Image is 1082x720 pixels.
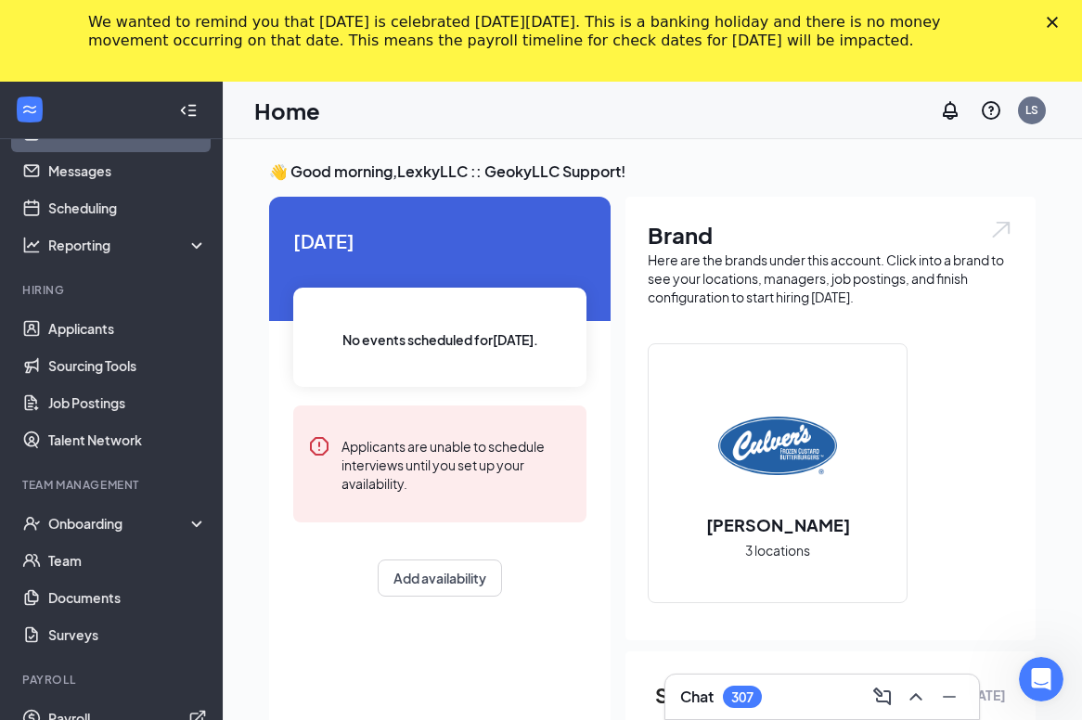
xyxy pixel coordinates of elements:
[20,100,39,119] svg: WorkstreamLogo
[938,686,960,708] svg: Minimize
[655,679,871,712] span: Summary of last week
[254,95,320,126] h1: Home
[939,99,961,122] svg: Notifications
[293,226,586,255] span: [DATE]
[934,682,964,712] button: Minimize
[48,189,207,226] a: Scheduling
[22,282,203,298] div: Hiring
[48,542,207,579] a: Team
[22,477,203,493] div: Team Management
[648,251,1013,306] div: Here are the brands under this account. Click into a brand to see your locations, managers, job p...
[48,384,207,421] a: Job Postings
[905,686,927,708] svg: ChevronUp
[48,514,191,533] div: Onboarding
[901,682,931,712] button: ChevronUp
[1019,657,1063,701] iframe: Intercom live chat
[88,13,964,50] div: We wanted to remind you that [DATE] is celebrated [DATE][DATE]. This is a banking holiday and the...
[745,540,810,560] span: 3 locations
[48,152,207,189] a: Messages
[718,387,837,506] img: Culver's
[1047,17,1065,28] div: Close
[342,329,538,350] span: No events scheduled for [DATE] .
[378,559,502,597] button: Add availability
[48,616,207,653] a: Surveys
[308,435,330,457] svg: Error
[868,682,897,712] button: ComposeMessage
[48,236,208,254] div: Reporting
[731,689,754,705] div: 307
[179,101,198,120] svg: Collapse
[22,672,203,688] div: Payroll
[22,514,41,533] svg: UserCheck
[688,513,869,536] h2: [PERSON_NAME]
[341,435,572,493] div: Applicants are unable to schedule interviews until you set up your availability.
[48,347,207,384] a: Sourcing Tools
[48,421,207,458] a: Talent Network
[980,99,1002,122] svg: QuestionInfo
[48,310,207,347] a: Applicants
[269,161,1036,182] h3: 👋 Good morning, LexkyLLC :: GeokyLLC Support !
[48,579,207,616] a: Documents
[648,219,1013,251] h1: Brand
[680,687,714,707] h3: Chat
[22,236,41,254] svg: Analysis
[989,219,1013,240] img: open.6027fd2a22e1237b5b06.svg
[871,686,894,708] svg: ComposeMessage
[1025,102,1038,118] div: LS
